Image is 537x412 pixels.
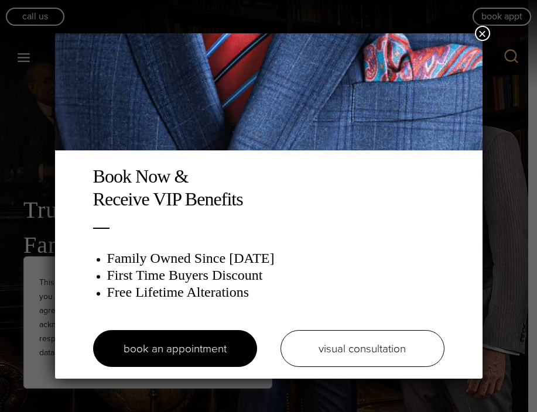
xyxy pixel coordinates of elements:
[93,330,257,367] a: book an appointment
[107,267,444,284] h3: First Time Buyers Discount
[107,250,444,267] h3: Family Owned Since [DATE]
[93,165,444,210] h2: Book Now & Receive VIP Benefits
[475,26,490,41] button: Close
[107,284,444,301] h3: Free Lifetime Alterations
[281,330,444,367] a: visual consultation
